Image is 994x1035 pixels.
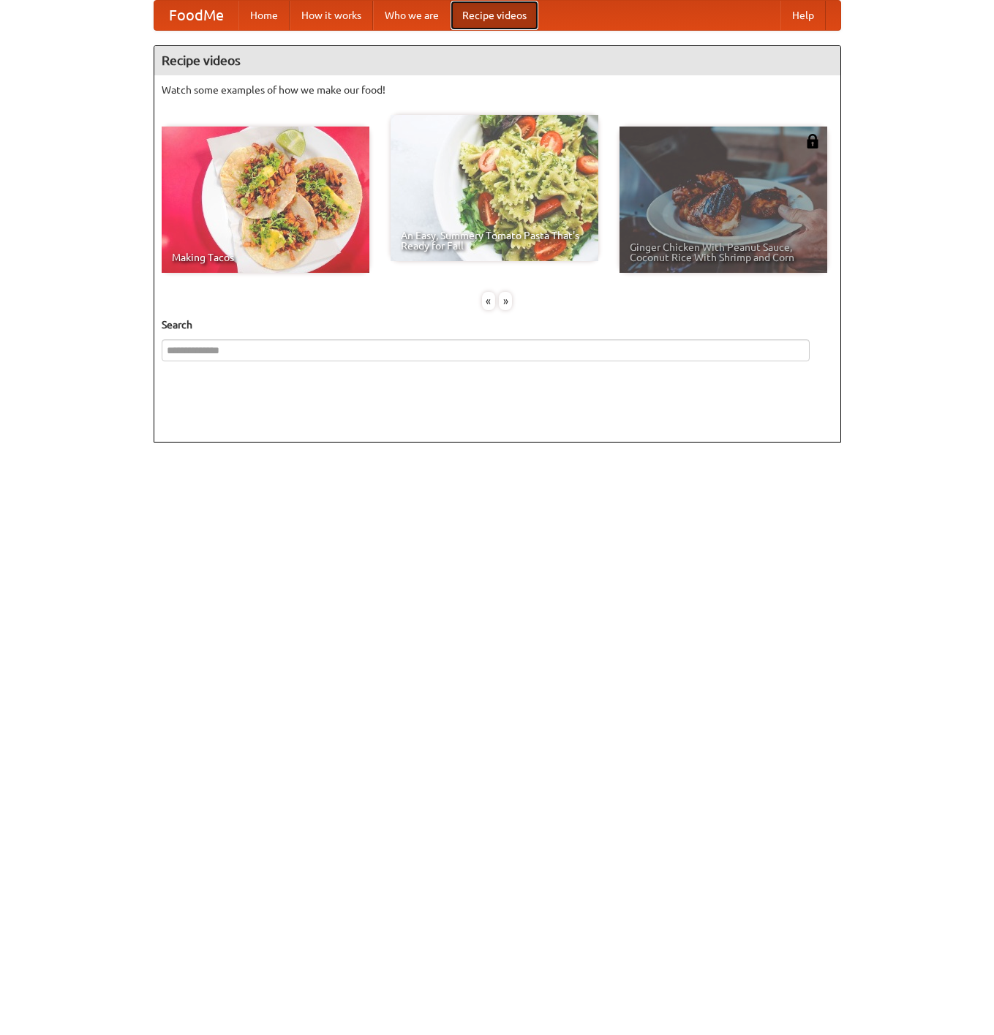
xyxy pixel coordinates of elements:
a: Making Tacos [162,127,369,273]
span: Making Tacos [172,252,359,263]
a: An Easy, Summery Tomato Pasta That's Ready for Fall [391,115,598,261]
div: « [482,292,495,310]
a: Who we are [373,1,451,30]
a: How it works [290,1,373,30]
div: » [499,292,512,310]
img: 483408.png [805,134,820,148]
a: Home [238,1,290,30]
a: Help [780,1,826,30]
h5: Search [162,317,833,332]
h4: Recipe videos [154,46,840,75]
p: Watch some examples of how we make our food! [162,83,833,97]
span: An Easy, Summery Tomato Pasta That's Ready for Fall [401,230,588,251]
a: Recipe videos [451,1,538,30]
a: FoodMe [154,1,238,30]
